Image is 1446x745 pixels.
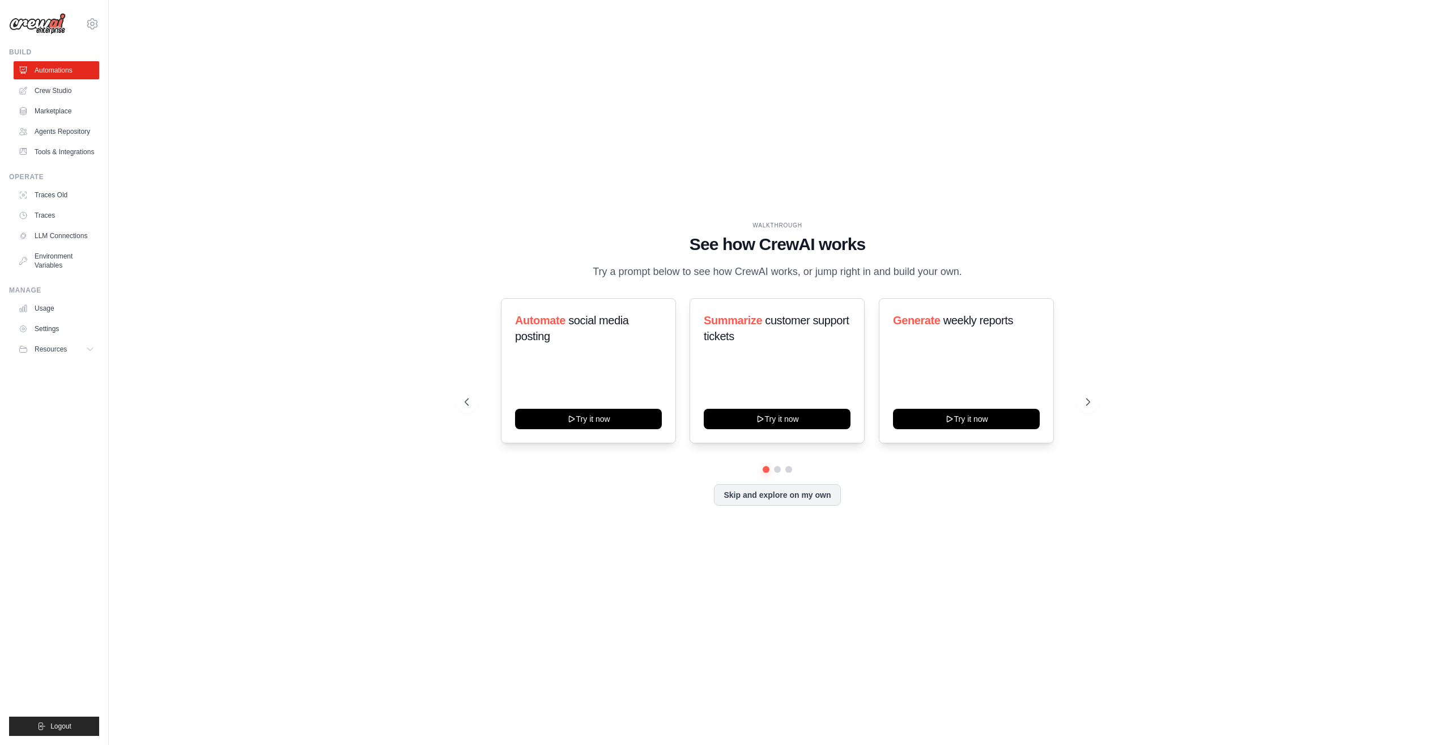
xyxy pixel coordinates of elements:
button: Try it now [515,409,662,429]
button: Try it now [704,409,850,429]
a: Usage [14,299,99,318]
a: Agents Repository [14,122,99,141]
a: Crew Studio [14,82,99,100]
a: Marketplace [14,102,99,120]
span: Generate [893,314,941,327]
span: Summarize [704,314,762,327]
span: Automate [515,314,565,327]
a: Traces [14,206,99,225]
span: customer support tickets [704,314,849,342]
iframe: Chat Widget [1389,691,1446,745]
div: Operate [9,172,99,181]
button: Skip and explore on my own [714,484,840,506]
img: Logo [9,13,66,35]
h1: See how CrewAI works [465,234,1090,255]
span: social media posting [515,314,629,342]
div: Build [9,48,99,57]
span: Resources [35,345,67,354]
p: Try a prompt below to see how CrewAI works, or jump right in and build your own. [587,264,968,280]
button: Resources [14,340,99,358]
button: Try it now [893,409,1040,429]
span: Logout [50,722,71,731]
a: Settings [14,320,99,338]
a: Tools & Integrations [14,143,99,161]
button: Logout [9,717,99,736]
div: Manage [9,286,99,295]
span: weekly reports [943,314,1013,327]
a: Automations [14,61,99,79]
a: LLM Connections [14,227,99,245]
a: Traces Old [14,186,99,204]
a: Environment Variables [14,247,99,274]
div: WALKTHROUGH [465,221,1090,230]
